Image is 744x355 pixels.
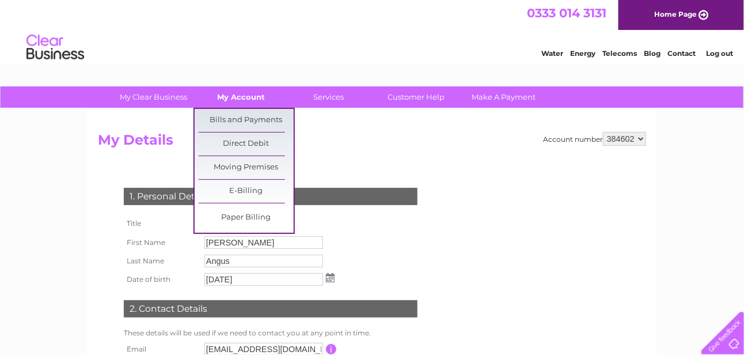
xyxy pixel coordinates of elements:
input: Information [326,344,337,354]
a: My Clear Business [107,86,202,108]
a: E-Billing [199,180,294,203]
a: Moving Premises [199,156,294,179]
a: Bills and Payments [199,109,294,132]
a: Paper Billing [199,206,294,229]
a: My Account [194,86,289,108]
img: ... [326,273,335,282]
a: Contact [667,49,696,58]
a: Direct Debit [199,133,294,156]
a: Log out [706,49,733,58]
div: 2. Contact Details [124,300,417,318]
a: Services [282,86,377,108]
a: Telecoms [602,49,637,58]
a: Water [541,49,563,58]
th: Last Name [121,252,202,270]
div: 1. Personal Details [124,188,417,205]
div: Clear Business is a trading name of Verastar Limited (registered in [GEOGRAPHIC_DATA] No. 3667643... [101,6,645,56]
a: 0333 014 3131 [527,6,606,20]
a: Blog [644,49,661,58]
th: Title [121,214,202,233]
img: logo.png [26,30,85,65]
th: Date of birth [121,270,202,289]
div: Account number [543,132,646,146]
td: These details will be used if we need to contact you at any point in time. [121,326,420,340]
th: First Name [121,233,202,252]
a: Make A Payment [457,86,552,108]
a: Customer Help [369,86,464,108]
h2: My Details [98,132,646,154]
a: Energy [570,49,595,58]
